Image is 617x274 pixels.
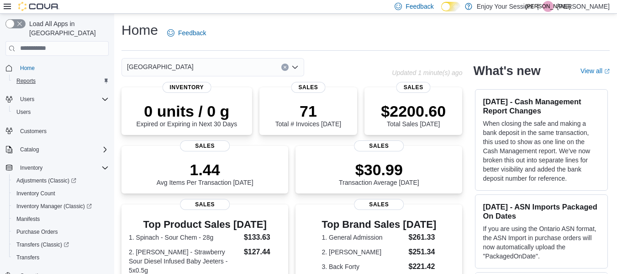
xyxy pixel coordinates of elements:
button: Customers [2,124,112,137]
span: Dark Mode [441,11,442,12]
button: Inventory Count [9,187,112,200]
a: Inventory Manager (Classic) [9,200,112,213]
dt: 3. Back Forty [322,262,405,271]
span: Adjustments (Classic) [13,175,109,186]
span: Customers [20,128,47,135]
div: Justyn O'Toole [543,1,554,12]
dd: $221.42 [409,261,437,272]
p: [PERSON_NAME] [557,1,610,12]
span: Users [16,94,109,105]
button: Users [16,94,38,105]
div: Transaction Average [DATE] [339,161,419,186]
p: 1.44 [157,161,253,179]
span: Adjustments (Classic) [16,177,76,184]
span: Feedback [406,2,433,11]
a: Adjustments (Classic) [13,175,80,186]
dd: $127.44 [244,247,281,258]
button: Open list of options [291,64,299,71]
span: Customers [16,125,109,136]
span: Inventory [20,164,42,172]
a: Inventory Manager (Classic) [13,201,95,212]
span: Sales [291,82,325,93]
h1: Home [121,21,158,39]
span: Sales [354,140,404,151]
div: Expired or Expiring in Next 30 Days [136,102,237,128]
button: Purchase Orders [9,226,112,238]
button: Users [9,106,112,118]
span: Transfers (Classic) [16,241,69,248]
button: Home [2,61,112,75]
a: View allExternal link [580,67,610,75]
span: Users [20,96,34,103]
span: Home [16,62,109,74]
a: Transfers [13,252,43,263]
span: Users [13,107,109,118]
div: Total # Invoices [DATE] [275,102,341,128]
a: Reports [13,75,39,86]
img: Cova [18,2,59,11]
span: Transfers [16,254,39,261]
button: Inventory [2,161,112,174]
button: Catalog [2,143,112,156]
h3: [DATE] - Cash Management Report Changes [483,97,600,115]
span: [GEOGRAPHIC_DATA] [127,61,194,72]
p: 0 units / 0 g [136,102,237,120]
span: Users [16,108,31,116]
span: Inventory Manager (Classic) [13,201,109,212]
p: $30.99 [339,161,419,179]
dt: 1. General Admission [322,233,405,242]
button: Reports [9,75,112,87]
span: Feedback [178,28,206,38]
div: Avg Items Per Transaction [DATE] [157,161,253,186]
p: If you are using the Ontario ASN format, the ASN Import in purchase orders will now automatically... [483,224,600,261]
span: Sales [180,199,230,210]
span: Reports [16,77,36,85]
span: Catalog [16,144,109,155]
span: Purchase Orders [16,228,58,236]
span: Load All Apps in [GEOGRAPHIC_DATA] [26,19,109,38]
button: Users [2,93,112,106]
span: Inventory [163,82,211,93]
a: Manifests [13,214,43,225]
span: Transfers (Classic) [13,239,109,250]
span: Inventory [16,162,109,173]
a: Transfers (Classic) [13,239,73,250]
p: $2200.60 [381,102,446,120]
button: Clear input [281,64,289,71]
a: Customers [16,126,50,137]
span: Sales [354,199,404,210]
a: Home [16,63,38,74]
span: Manifests [16,215,40,223]
h3: Top Product Sales [DATE] [129,219,281,230]
h2: What's new [473,64,540,78]
span: [PERSON_NAME] [526,1,571,12]
a: Transfers (Classic) [9,238,112,251]
span: Inventory Manager (Classic) [16,203,92,210]
span: Sales [180,140,230,151]
p: 71 [275,102,341,120]
span: Catalog [20,146,39,153]
span: Inventory Count [16,190,55,197]
span: Manifests [13,214,109,225]
p: Updated 1 minute(s) ago [392,69,462,76]
p: When closing the safe and making a bank deposit in the same transaction, this used to show as one... [483,119,600,183]
a: Purchase Orders [13,226,62,237]
span: Transfers [13,252,109,263]
h3: [DATE] - ASN Imports Packaged On Dates [483,202,600,220]
span: Purchase Orders [13,226,109,237]
p: Enjoy Your Session! [477,1,534,12]
span: Home [20,64,35,72]
dt: 1. Spinach - Sour Chem - 28g [129,233,240,242]
a: Users [13,107,34,118]
h3: Top Brand Sales [DATE] [322,219,436,230]
span: Sales [396,82,431,93]
span: Inventory Count [13,188,109,199]
dd: $133.63 [244,232,281,243]
button: Transfers [9,251,112,264]
div: Total Sales [DATE] [381,102,446,128]
dd: $261.33 [409,232,437,243]
button: Catalog [16,144,42,155]
a: Inventory Count [13,188,59,199]
a: Adjustments (Classic) [9,174,112,187]
dt: 2. [PERSON_NAME] [322,247,405,257]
